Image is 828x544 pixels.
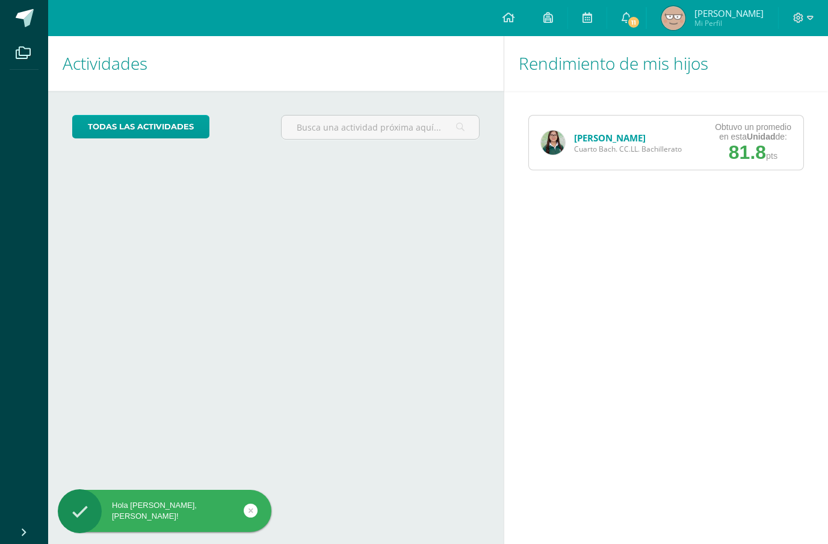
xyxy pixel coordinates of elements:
[694,7,764,19] span: [PERSON_NAME]
[766,151,777,161] span: pts
[747,132,775,141] strong: Unidad
[519,36,814,91] h1: Rendimiento de mis hijos
[63,36,489,91] h1: Actividades
[282,116,480,139] input: Busca una actividad próxima aquí...
[541,131,565,155] img: d3b952ba74ec6998ed3d1387a23c119d.png
[626,16,640,29] span: 11
[58,500,271,522] div: Hola [PERSON_NAME], [PERSON_NAME]!
[694,18,764,28] span: Mi Perfil
[715,122,791,141] div: Obtuvo un promedio en esta de:
[729,141,766,163] span: 81.8
[661,6,685,30] img: 2e96cb3e5b8e14c85ed69ee936b51d71.png
[72,115,209,138] a: todas las Actividades
[574,132,646,144] a: [PERSON_NAME]
[574,144,682,154] span: Cuarto Bach. CC.LL. Bachillerato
